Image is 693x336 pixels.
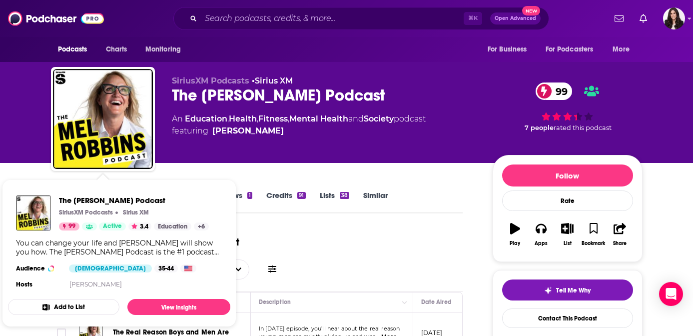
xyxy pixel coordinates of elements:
[495,16,536,21] span: Open Advanced
[399,296,411,308] button: Column Actions
[502,190,633,211] div: Rate
[663,7,685,29] span: Logged in as RebeccaShapiro
[68,221,75,231] span: 99
[556,286,591,294] span: Tell Me Why
[145,42,181,56] span: Monitoring
[364,114,394,123] a: Society
[554,216,580,252] button: List
[659,282,683,306] div: Open Intercom Messenger
[173,7,549,30] div: Search podcasts, credits, & more...
[53,69,153,169] img: The Mel Robbins Podcast
[255,76,293,85] a: Sirius XM
[138,40,194,59] button: open menu
[613,240,627,246] div: Share
[69,264,152,272] div: [DEMOGRAPHIC_DATA]
[663,7,685,29] button: Show profile menu
[490,12,541,24] button: Open AdvancedNew
[320,190,349,213] a: Lists38
[636,10,651,27] a: Show notifications dropdown
[59,195,209,205] span: The [PERSON_NAME] Podcast
[59,195,209,205] a: The Mel Robbins Podcast
[288,114,289,123] span: ,
[493,76,643,138] div: 99 7 peoplerated this podcast
[106,42,127,56] span: Charts
[481,40,540,59] button: open menu
[525,124,554,131] span: 7 people
[16,264,61,272] h3: Audience
[172,113,426,137] div: An podcast
[8,299,119,315] button: Add to List
[582,240,605,246] div: Bookmark
[154,222,191,230] a: Education
[16,280,32,288] h4: Hosts
[363,190,388,213] a: Similar
[259,325,400,332] span: In [DATE] episode, you’ll hear about the real reason
[289,114,348,123] a: Mental Health
[607,216,633,252] button: Share
[201,10,464,26] input: Search podcasts, credits, & more...
[258,114,288,123] a: Fitness
[488,42,527,56] span: For Business
[185,114,227,123] a: Education
[606,40,642,59] button: open menu
[51,40,100,59] button: open menu
[59,222,79,230] a: 99
[546,42,594,56] span: For Podcasters
[99,222,126,230] a: Active
[257,114,258,123] span: ,
[536,82,573,100] a: 99
[297,192,305,199] div: 91
[554,124,612,131] span: rated this podcast
[502,279,633,300] button: tell me why sparkleTell Me Why
[123,208,149,216] p: Sirius XM
[535,240,548,246] div: Apps
[128,222,151,230] button: 3.4
[127,299,230,315] a: View Insights
[502,216,528,252] button: Play
[229,114,257,123] a: Health
[546,82,573,100] span: 99
[581,216,607,252] button: Bookmark
[544,286,552,294] img: tell me why sparkle
[539,40,608,59] button: open menu
[663,7,685,29] img: User Profile
[564,240,572,246] div: List
[16,238,222,256] div: You can change your life and [PERSON_NAME] will show you how. The [PERSON_NAME] Podcast is the #1...
[120,208,149,216] a: Sirius XMSirius XM
[58,42,87,56] span: Podcasts
[172,125,426,137] span: featuring
[421,296,452,308] div: Date Aired
[613,42,630,56] span: More
[528,216,554,252] button: Apps
[348,114,364,123] span: and
[172,76,249,85] span: SiriusXM Podcasts
[266,190,305,213] a: Credits91
[154,264,178,272] div: 35-44
[194,222,209,230] a: +6
[252,76,293,85] span: •
[227,114,229,123] span: ,
[247,192,252,199] div: 1
[510,240,520,246] div: Play
[502,308,633,328] a: Contact This Podcast
[69,280,122,288] a: [PERSON_NAME]
[103,221,122,231] span: Active
[340,192,349,199] div: 38
[212,125,284,137] a: Mel Robbins
[502,164,633,186] button: Follow
[16,195,51,230] img: The Mel Robbins Podcast
[522,6,540,15] span: New
[99,40,133,59] a: Charts
[259,296,291,308] div: Description
[611,10,628,27] a: Show notifications dropdown
[464,12,482,25] span: ⌘ K
[8,9,104,28] img: Podchaser - Follow, Share and Rate Podcasts
[59,208,113,216] p: SiriusXM Podcasts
